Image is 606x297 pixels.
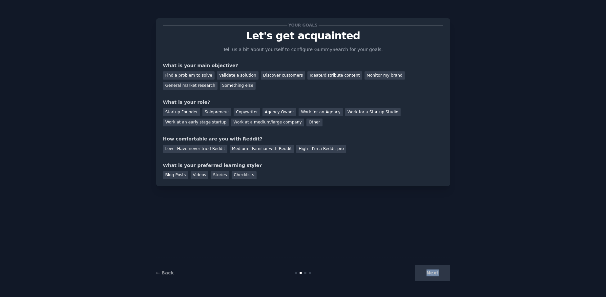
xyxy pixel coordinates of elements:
div: Videos [191,171,209,179]
div: Discover customers [261,71,305,80]
div: What is your main objective? [163,62,443,69]
div: Something else [220,82,256,90]
div: Checklists [232,171,257,179]
div: Ideate/distribute content [307,71,362,80]
div: Blog Posts [163,171,188,179]
div: Stories [211,171,229,179]
p: Tell us a bit about yourself to configure GummySearch for your goals. [220,46,386,53]
div: What is your preferred learning style? [163,162,443,169]
div: Work for a Startup Studio [345,108,401,116]
div: High - I'm a Reddit pro [296,145,346,153]
div: Solopreneur [202,108,231,116]
div: Other [306,119,323,127]
p: Let's get acquainted [163,30,443,42]
div: Low - Have never tried Reddit [163,145,227,153]
div: Find a problem to solve [163,71,215,80]
span: Your goals [287,22,319,29]
div: Monitor my brand [365,71,405,80]
div: Work for an Agency [299,108,343,116]
div: Startup Founder [163,108,200,116]
div: What is your role? [163,99,443,106]
div: Work at an early stage startup [163,119,229,127]
a: ← Back [156,270,174,275]
div: Medium - Familiar with Reddit [230,145,294,153]
div: Agency Owner [262,108,296,116]
div: Copywriter [234,108,260,116]
div: How comfortable are you with Reddit? [163,136,443,142]
div: Validate a solution [217,71,259,80]
div: General market research [163,82,218,90]
div: Work at a medium/large company [231,119,304,127]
